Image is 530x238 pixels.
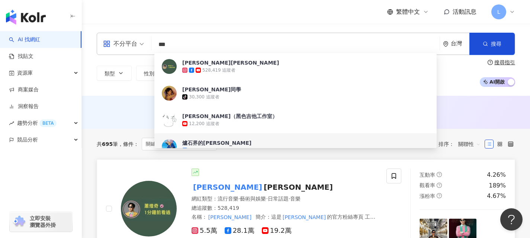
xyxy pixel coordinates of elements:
span: 音樂 [290,196,301,202]
span: question-circle [488,60,493,65]
div: 搜尋指引 [494,59,515,65]
iframe: Help Scout Beacon - Open [500,208,523,231]
span: [PERSON_NAME] [264,183,333,192]
span: question-circle [437,193,442,198]
a: chrome extension立即安裝 瀏覽器外掛 [10,212,72,232]
a: 找貼文 [9,53,33,60]
div: 528,419 追蹤者 [202,67,235,74]
span: 名稱 ： [192,214,253,220]
span: 觀看率 [420,182,435,188]
span: 互動率 [420,172,435,178]
img: chrome extension [12,216,26,228]
span: 19.2萬 [262,227,292,235]
a: searchAI 找網紅 [9,36,40,43]
span: 趨勢分析 [17,115,57,131]
mark: [PERSON_NAME] [282,213,327,221]
span: 28.1萬 [225,227,254,235]
div: 總追蹤數 ： 528,419 [192,205,378,212]
span: 資源庫 [17,65,33,81]
div: [PERSON_NAME][PERSON_NAME] [182,59,279,66]
span: rise [9,121,14,126]
div: 台灣 [451,40,469,47]
span: · [266,196,267,202]
a: 商案媒合 [9,86,39,94]
button: 搜尋 [469,33,515,55]
div: [PERSON_NAME]同學 [182,86,241,93]
span: 性別 [144,71,154,76]
div: 爐石界的[PERSON_NAME] [182,139,251,147]
button: 類型 [97,66,132,81]
div: 4.67% [487,192,506,200]
span: 流行音樂 [218,196,238,202]
span: 日常話題 [268,196,289,202]
div: 30,300 追蹤者 [189,94,219,100]
span: 5.5萬 [192,227,217,235]
span: environment [443,41,449,47]
div: 排序： [439,138,485,150]
div: 不分平台 [103,38,137,50]
div: 4.26% [487,171,506,179]
span: · [289,196,290,202]
div: [PERSON_NAME]（黑色吉他工作室） [182,113,277,120]
span: question-circle [437,183,442,188]
span: 競品分析 [17,131,38,148]
img: KOL Avatar [162,59,177,74]
span: appstore [103,40,110,48]
span: 條件 ： [118,141,139,147]
span: L [497,8,500,16]
a: 洞察報告 [9,103,39,110]
img: KOL Avatar [162,139,177,154]
span: 搜尋 [491,41,501,47]
div: 189% [489,182,506,190]
img: logo [6,10,46,25]
img: KOL Avatar [162,86,177,101]
span: · [238,196,240,202]
span: 這是 [271,214,282,220]
img: KOL Avatar [121,181,177,237]
span: 繁體中文 [396,8,420,16]
span: 立即安裝 瀏覽器外掛 [30,215,56,228]
div: 網紅類型 ： [192,195,378,203]
div: BETA [39,120,57,127]
img: KOL Avatar [162,113,177,127]
span: 關鍵字：[PERSON_NAME] [142,138,217,150]
div: 共 筆 [97,141,118,147]
span: 藝術與娛樂 [240,196,266,202]
button: 性別 [136,66,171,81]
span: 關聯性 [458,138,481,150]
span: 695 [102,141,113,147]
mark: [PERSON_NAME] [207,213,253,221]
div: 725 追蹤者 [189,147,212,154]
div: 12,200 追蹤者 [189,121,219,127]
span: 漲粉率 [420,193,435,199]
span: question-circle [437,172,442,177]
span: 類型 [105,71,115,76]
span: 活動訊息 [453,8,476,15]
mark: [PERSON_NAME] [192,181,264,193]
